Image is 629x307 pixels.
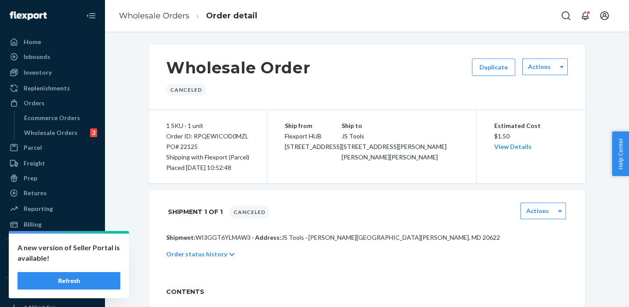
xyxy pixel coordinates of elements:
a: Inbounds [5,50,100,64]
img: Flexport logo [10,11,47,20]
p: Shipping with Flexport (Parcel) [166,152,249,162]
div: Order ID: RPQEWICOD0MZL [166,131,249,141]
div: Parcel [24,143,42,152]
div: 1 SKU · 1 unit [166,121,249,131]
a: Orders [5,96,100,110]
div: PO# 22125 [166,141,249,152]
div: Wholesale Orders [24,128,77,137]
div: Billing [24,220,42,229]
a: Prep [5,171,100,185]
span: Flexport HUB [STREET_ADDRESS] [285,132,342,150]
iframe: Opens a widget where you can chat to one of our agents [572,281,620,303]
div: Placed [DATE] 10:52:48 [166,162,249,173]
span: JS Tools [STREET_ADDRESS][PERSON_NAME][PERSON_NAME][PERSON_NAME] [342,132,447,161]
a: Order detail [206,11,257,21]
p: Ship to [342,121,459,131]
button: Fast Tags [5,285,100,299]
a: Billing [5,217,100,231]
p: WI3GGT6YLMAW3 · JS Tools · [PERSON_NAME][GEOGRAPHIC_DATA][PERSON_NAME], MD 20622 [166,233,568,242]
button: Help Center [612,131,629,176]
div: Home [24,38,41,46]
label: Actions [528,62,551,71]
div: Inventory [24,68,52,77]
a: Replenishments [5,81,100,95]
div: Orders [24,99,45,107]
h1: Shipment 1 of 1 [168,203,223,221]
button: Duplicate [472,59,515,76]
div: Canceled [230,206,269,219]
a: Returns [5,186,100,200]
div: $1.50 [494,121,568,152]
p: A new version of Seller Portal is available! [17,242,120,263]
div: Replenishments [24,84,70,93]
button: Open Search Box [557,7,575,24]
a: View Details [494,143,531,150]
a: Add Integration [5,263,100,274]
a: Wholesale Orders3 [20,126,100,140]
a: Ecommerce Orders [20,111,100,125]
div: Inbounds [24,52,50,61]
button: Close Navigation [82,7,100,24]
a: Parcel [5,141,100,155]
div: Prep [24,174,37,183]
p: Estimated Cost [494,121,568,131]
div: 3 [90,128,97,137]
a: Home [5,35,100,49]
label: Actions [526,207,549,215]
button: Integrations [5,246,100,260]
p: Order status history [166,250,227,259]
button: Open account menu [596,7,613,24]
a: Wholesale Orders [119,11,189,21]
a: Freight [5,156,100,170]
div: Returns [24,189,47,197]
button: Open notifications [577,7,594,24]
p: Ship from [285,121,342,131]
div: Ecommerce Orders [24,114,80,122]
span: Shipment: [166,234,196,241]
a: Inventory [5,66,100,79]
h1: Wholesale Order [166,59,311,77]
span: CONTENTS [166,287,568,296]
button: Refresh [17,272,120,290]
span: Address: [255,234,281,241]
div: Canceled [166,84,206,96]
a: Reporting [5,202,100,216]
div: Freight [24,159,45,168]
div: Reporting [24,204,53,213]
ol: breadcrumbs [112,3,264,29]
